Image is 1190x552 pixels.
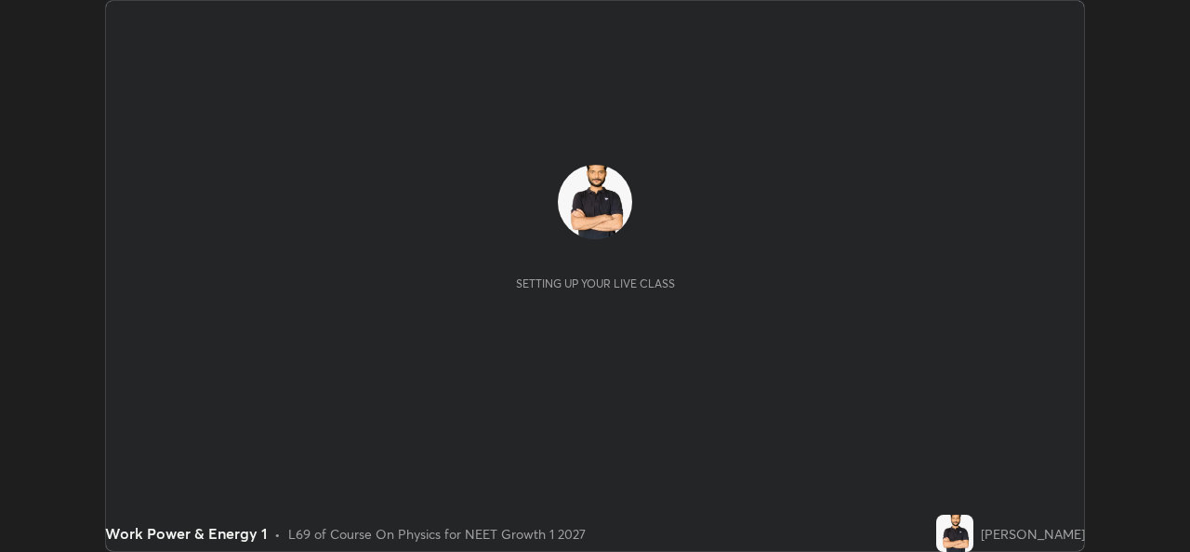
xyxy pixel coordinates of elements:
div: • [274,524,281,544]
div: Work Power & Energy 1 [105,522,267,545]
img: 9b132aa6584040628f3b4db6e16b22c9.jpg [936,515,973,552]
img: 9b132aa6584040628f3b4db6e16b22c9.jpg [558,165,632,239]
div: Setting up your live class [516,276,675,290]
div: L69 of Course On Physics for NEET Growth 1 2027 [288,524,586,544]
div: [PERSON_NAME] [981,524,1085,544]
